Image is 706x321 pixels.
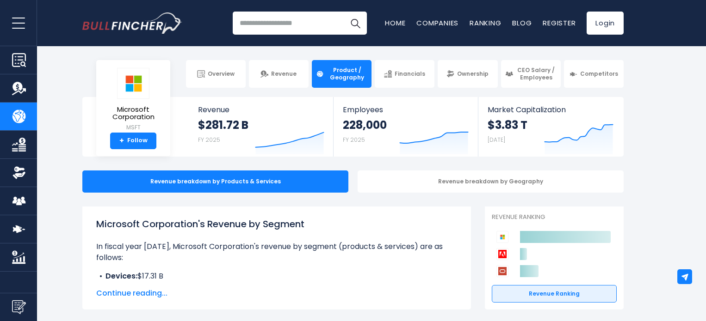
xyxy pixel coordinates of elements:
[208,70,235,78] span: Overview
[385,18,405,28] a: Home
[580,70,618,78] span: Competitors
[104,123,163,132] small: MSFT
[249,60,309,88] a: Revenue
[312,60,372,88] a: Product / Geography
[198,105,324,114] span: Revenue
[119,137,124,145] strong: +
[189,97,334,157] a: Revenue $281.72 B FY 2025
[12,166,26,180] img: Ownership
[105,271,137,281] b: Devices:
[375,60,434,88] a: Financials
[103,67,163,133] a: Microsoft Corporation MSFT
[457,70,489,78] span: Ownership
[343,105,468,114] span: Employees
[478,97,623,157] a: Market Capitalization $3.83 T [DATE]
[186,60,246,88] a: Overview
[501,60,561,88] a: CEO Salary / Employees
[334,97,477,157] a: Employees 228,000 FY 2025
[343,136,365,144] small: FY 2025
[488,105,613,114] span: Market Capitalization
[587,12,624,35] a: Login
[198,118,248,132] strong: $281.72 B
[96,217,457,231] h1: Microsoft Corporation's Revenue by Segment
[104,106,163,121] span: Microsoft Corporation
[343,118,387,132] strong: 228,000
[470,18,501,28] a: Ranking
[516,67,557,81] span: CEO Salary / Employees
[543,18,576,28] a: Register
[438,60,497,88] a: Ownership
[488,136,505,144] small: [DATE]
[82,12,182,34] img: Bullfincher logo
[496,265,508,277] img: Oracle Corporation competitors logo
[358,170,624,193] div: Revenue breakdown by Geography
[496,231,508,243] img: Microsoft Corporation competitors logo
[327,67,367,81] span: Product / Geography
[96,271,457,282] li: $17.31 B
[512,18,532,28] a: Blog
[110,133,156,149] a: +Follow
[416,18,458,28] a: Companies
[564,60,624,88] a: Competitors
[271,70,297,78] span: Revenue
[488,118,527,132] strong: $3.83 T
[82,170,348,193] div: Revenue breakdown by Products & Services
[82,12,182,34] a: Go to homepage
[492,213,617,221] p: Revenue Ranking
[198,136,220,144] small: FY 2025
[395,70,425,78] span: Financials
[496,248,508,260] img: Adobe competitors logo
[344,12,367,35] button: Search
[492,285,617,303] a: Revenue Ranking
[96,288,457,299] span: Continue reading...
[96,241,457,263] p: In fiscal year [DATE], Microsoft Corporation's revenue by segment (products & services) are as fo...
